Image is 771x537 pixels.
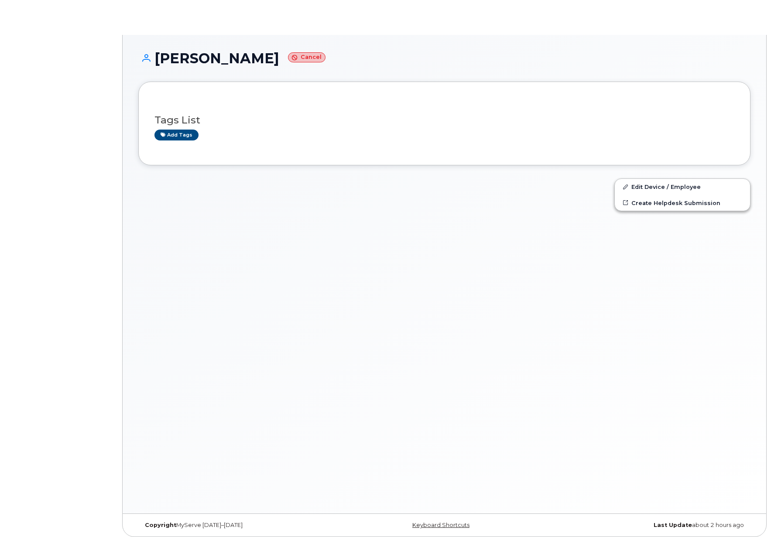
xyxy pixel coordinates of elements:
[546,522,750,529] div: about 2 hours ago
[615,179,750,195] a: Edit Device / Employee
[154,130,199,140] a: Add tags
[138,51,750,66] h1: [PERSON_NAME]
[154,115,734,126] h3: Tags List
[288,52,326,62] small: Cancel
[615,195,750,211] a: Create Helpdesk Submission
[138,522,343,529] div: MyServe [DATE]–[DATE]
[412,522,469,528] a: Keyboard Shortcuts
[654,522,692,528] strong: Last Update
[145,522,176,528] strong: Copyright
